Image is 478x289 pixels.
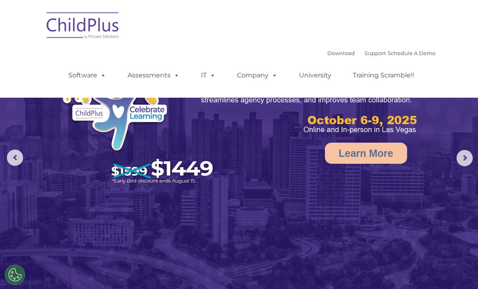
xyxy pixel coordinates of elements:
[60,67,114,83] a: Software
[291,67,339,83] a: University
[43,6,124,47] img: ChildPlus by Procare Solutions
[119,67,188,83] a: Assessments
[345,67,422,83] a: Training Scramble!!
[5,265,25,285] button: Cookies Settings
[193,67,224,83] a: IT
[325,143,407,164] a: Learn More
[327,50,435,56] font: |
[388,50,435,56] a: Schedule A Demo
[327,50,355,56] a: Download
[365,50,386,56] a: Support
[229,67,286,83] a: Company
